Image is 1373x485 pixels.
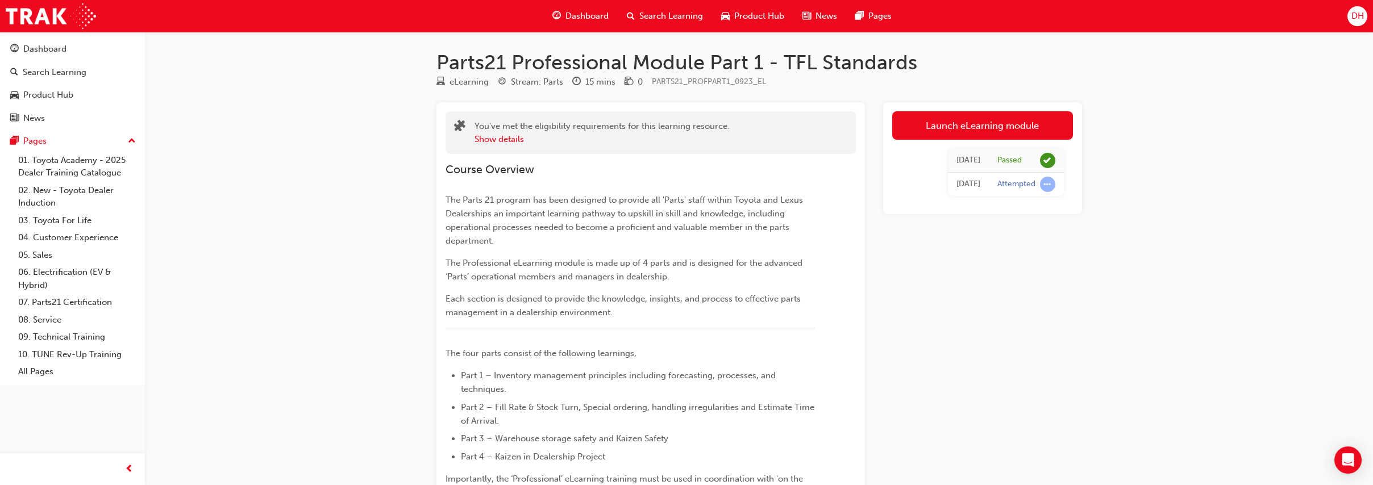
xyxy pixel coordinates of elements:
[868,10,892,23] span: Pages
[997,155,1022,166] div: Passed
[5,62,140,83] a: Search Learning
[1040,153,1055,168] span: learningRecordVerb_PASS-icon
[10,114,19,124] span: news-icon
[446,348,636,358] span: The four parts consist of the following learnings,
[721,9,730,23] span: car-icon
[5,131,140,152] button: Pages
[552,9,561,23] span: guage-icon
[997,179,1035,190] div: Attempted
[5,85,140,106] a: Product Hub
[14,294,140,311] a: 07. Parts21 Certification
[618,5,712,28] a: search-iconSearch Learning
[475,120,730,145] div: You've met the eligibility requirements for this learning resource.
[23,89,73,102] div: Product Hub
[14,182,140,212] a: 02. New - Toyota Dealer Induction
[585,76,615,89] div: 15 mins
[5,108,140,129] a: News
[1040,177,1055,192] span: learningRecordVerb_ATTEMPT-icon
[511,76,563,89] div: Stream: Parts
[436,75,489,89] div: Type
[461,451,605,462] span: Part 4 – Kaizen in Dealership Project
[125,462,134,476] span: prev-icon
[638,76,643,89] div: 0
[14,311,140,329] a: 08. Service
[652,77,766,86] span: Learning resource code
[565,10,609,23] span: Dashboard
[855,9,864,23] span: pages-icon
[14,328,140,346] a: 09. Technical Training
[446,258,805,282] span: The Professional eLearning module is made up of 4 parts and is designed for the advanced ‘Parts’ ...
[498,75,563,89] div: Stream
[446,195,805,246] span: The Parts 21 program has been designed to provide all 'Parts' staff within Toyota and Lexus Deale...
[23,135,47,148] div: Pages
[625,77,633,87] span: money-icon
[10,44,19,55] span: guage-icon
[10,136,19,147] span: pages-icon
[14,363,140,381] a: All Pages
[23,43,66,56] div: Dashboard
[956,178,980,191] div: Tue Aug 12 2025 11:17:08 GMT+0800 (Australian Western Standard Time)
[446,294,803,317] span: Each section is designed to provide the knowledge, insights, and process to effective parts manag...
[543,5,618,28] a: guage-iconDashboard
[446,163,534,176] span: Course Overview
[10,68,18,78] span: search-icon
[572,75,615,89] div: Duration
[5,36,140,131] button: DashboardSearch LearningProduct HubNews
[1347,6,1367,26] button: DH
[846,5,901,28] a: pages-iconPages
[892,111,1073,140] a: Launch eLearning module
[712,5,793,28] a: car-iconProduct Hub
[572,77,581,87] span: clock-icon
[14,212,140,229] a: 03. Toyota For Life
[23,66,86,79] div: Search Learning
[498,77,506,87] span: target-icon
[816,10,837,23] span: News
[639,10,703,23] span: Search Learning
[436,77,445,87] span: learningResourceType_ELEARNING-icon
[436,50,1082,75] h1: Parts21 Professional Module Part 1 - TFL Standards
[5,39,140,60] a: Dashboard
[461,370,778,394] span: Part 1 – Inventory management principles including forecasting, processes, and techniques.
[1351,10,1363,23] span: DH
[10,90,19,101] span: car-icon
[6,3,96,29] img: Trak
[14,229,140,246] a: 04. Customer Experience
[14,246,140,264] a: 05. Sales
[23,112,45,125] div: News
[128,134,136,149] span: up-icon
[14,346,140,363] a: 10. TUNE Rev-Up Training
[802,9,811,23] span: news-icon
[14,152,140,182] a: 01. Toyota Academy - 2025 Dealer Training Catalogue
[475,133,524,146] button: Show details
[450,76,489,89] div: eLearning
[14,264,140,294] a: 06. Electrification (EV & Hybrid)
[793,5,846,28] a: news-iconNews
[1334,446,1362,474] div: Open Intercom Messenger
[956,154,980,167] div: Wed Aug 20 2025 12:31:49 GMT+0800 (Australian Western Standard Time)
[734,10,784,23] span: Product Hub
[625,75,643,89] div: Price
[454,121,465,134] span: puzzle-icon
[627,9,635,23] span: search-icon
[461,433,668,444] span: Part 3 – Warehouse storage safety and Kaizen Safety
[461,402,817,426] span: Part 2 – Fill Rate & Stock Turn, Special ordering, handling irregularities and Estimate Time of A...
